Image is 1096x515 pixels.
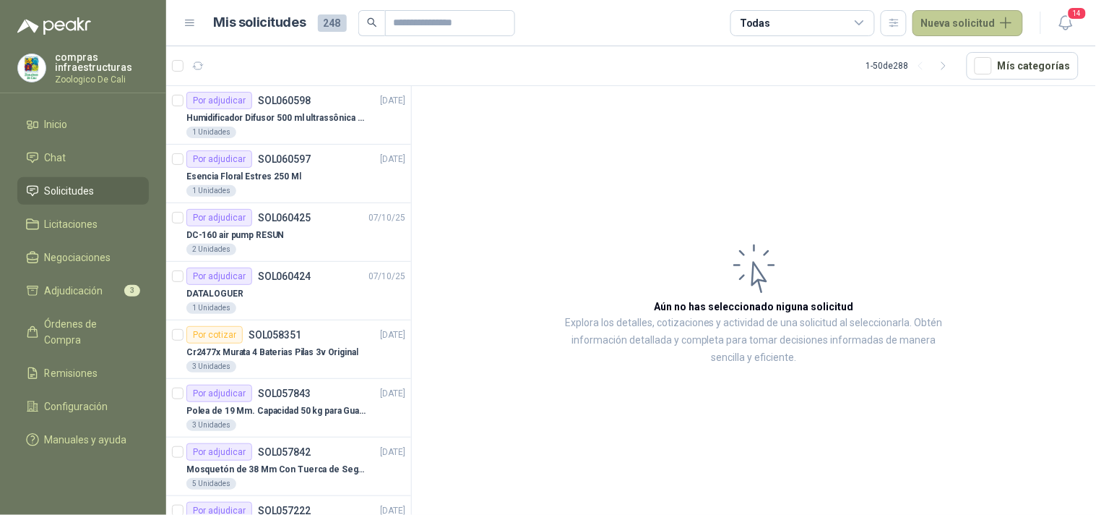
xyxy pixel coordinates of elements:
[381,446,405,459] p: [DATE]
[381,153,405,166] p: [DATE]
[1053,10,1079,36] button: 14
[214,12,306,33] h1: Mis solicitudes
[381,94,405,108] p: [DATE]
[45,399,108,414] span: Configuración
[45,316,135,348] span: Órdenes de Compra
[186,244,236,255] div: 2 Unidades
[186,478,236,490] div: 5 Unidades
[166,262,411,320] a: Por adjudicarSOL06042407/10/25 DATALOGUER1 Unidades
[186,361,236,373] div: 3 Unidades
[17,393,149,420] a: Configuración
[381,387,405,401] p: [DATE]
[740,15,770,31] div: Todas
[186,185,236,197] div: 1 Unidades
[17,244,149,271] a: Negociaciones
[17,210,149,238] a: Licitaciones
[17,177,149,205] a: Solicitudes
[186,92,252,109] div: Por adjudicar
[367,17,377,27] span: search
[186,404,366,418] p: Polea de 19 Mm. Capacidad 50 kg para Guaya. Cable O [GEOGRAPHIC_DATA]
[186,326,243,344] div: Por cotizar
[258,213,311,223] p: SOL060425
[258,447,311,457] p: SOL057842
[17,310,149,354] a: Órdenes de Compra
[55,52,149,72] p: compras infraestructuras
[186,346,358,359] p: Cr2477x Murata 4 Baterias Pilas 3v Original
[258,271,311,281] p: SOL060424
[18,54,46,82] img: Company Logo
[967,52,1079,80] button: Mís categorías
[866,54,955,77] div: 1 - 50 de 288
[17,17,91,35] img: Logo peakr
[45,365,98,381] span: Remisiones
[45,283,103,299] span: Adjudicación
[186,150,252,168] div: Por adjudicar
[186,229,284,242] p: DC-160 air pump RESUN
[166,86,411,145] a: Por adjudicarSOL060598[DATE] Humidificador Difusor 500 ml ultrassônica Residencial Ultrassônico 5...
[258,388,311,399] p: SOL057843
[186,209,252,226] div: Por adjudicar
[368,270,405,284] p: 07/10/25
[249,330,301,340] p: SOL058351
[55,75,149,84] p: Zoologico De Cali
[186,420,236,431] div: 3 Unidades
[45,432,127,448] span: Manuales y ayuda
[166,203,411,262] a: Por adjudicarSOL06042507/10/25 DC-160 air pump RESUN2 Unidades
[368,211,405,225] p: 07/10/25
[186,127,236,138] div: 1 Unidades
[166,320,411,379] a: Por cotizarSOL058351[DATE] Cr2477x Murata 4 Baterias Pilas 3v Original3 Unidades
[45,183,95,199] span: Solicitudes
[186,268,252,285] div: Por adjudicar
[186,111,366,125] p: Humidificador Difusor 500 ml ultrassônica Residencial Ultrassônico 500ml con voltaje de blanco
[124,285,140,297] span: 3
[318,14,347,32] span: 248
[166,379,411,438] a: Por adjudicarSOL057843[DATE] Polea de 19 Mm. Capacidad 50 kg para Guaya. Cable O [GEOGRAPHIC_DATA...
[45,150,66,166] span: Chat
[17,111,149,138] a: Inicio
[1067,7,1087,20] span: 14
[186,463,366,477] p: Mosquetón de 38 Mm Con Tuerca de Seguridad. Carga 100 kg
[186,302,236,314] div: 1 Unidades
[45,250,111,265] span: Negociaciones
[166,438,411,496] a: Por adjudicarSOL057842[DATE] Mosquetón de 38 Mm Con Tuerca de Seguridad. Carga 100 kg5 Unidades
[655,299,854,315] h3: Aún no has seleccionado niguna solicitud
[186,287,243,301] p: DATALOGUER
[45,216,98,232] span: Licitaciones
[912,10,1023,36] button: Nueva solicitud
[166,145,411,203] a: Por adjudicarSOL060597[DATE] Esencia Floral Estres 250 Ml1 Unidades
[17,426,149,454] a: Manuales y ayuda
[17,277,149,305] a: Adjudicación3
[45,116,68,132] span: Inicio
[556,315,952,367] p: Explora los detalles, cotizaciones y actividad de una solicitud al seleccionarla. Obtén informaci...
[258,154,311,164] p: SOL060597
[186,443,252,461] div: Por adjudicar
[17,359,149,387] a: Remisiones
[258,95,311,106] p: SOL060598
[381,328,405,342] p: [DATE]
[186,170,301,184] p: Esencia Floral Estres 250 Ml
[17,144,149,171] a: Chat
[186,385,252,402] div: Por adjudicar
